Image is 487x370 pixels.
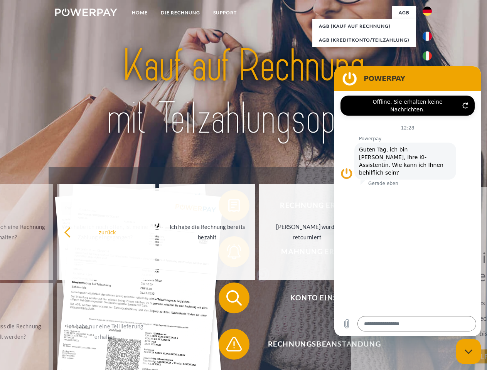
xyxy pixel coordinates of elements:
[230,329,419,360] span: Rechnungsbeanstandung
[423,32,432,41] img: fr
[224,288,244,308] img: qb_search.svg
[423,51,432,61] img: it
[55,8,117,16] img: logo-powerpay-white.svg
[312,19,416,33] a: AGB (Kauf auf Rechnung)
[230,283,419,313] span: Konto einsehen
[219,283,419,313] button: Konto einsehen
[312,33,416,47] a: AGB (Kreditkonto/Teilzahlung)
[64,227,151,237] div: zurück
[264,222,351,242] div: [PERSON_NAME] wurde retourniert
[423,7,432,16] img: de
[334,66,481,336] iframe: Messaging-Fenster
[392,6,416,20] a: agb
[62,321,148,342] div: Ich habe nur eine Teillieferung erhalten
[125,6,154,20] a: Home
[224,335,244,354] img: qb_warning.svg
[456,339,481,364] iframe: Schaltfläche zum Öffnen des Messaging-Fensters; Konversation läuft
[207,6,243,20] a: SUPPORT
[154,6,207,20] a: DIE RECHNUNG
[164,222,251,242] div: Ich habe die Rechnung bereits bezahlt
[74,37,413,148] img: title-powerpay_de.svg
[219,329,419,360] button: Rechnungsbeanstandung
